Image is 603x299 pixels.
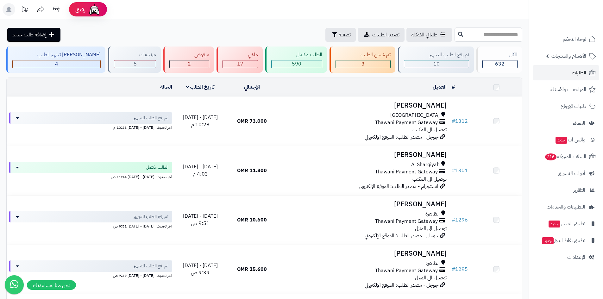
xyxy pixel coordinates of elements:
[452,83,455,91] a: #
[237,216,267,224] span: 10.600 OMR
[533,166,599,181] a: أدوات التسويق
[375,218,438,225] span: Thawani Payment Gateway
[9,222,172,229] div: اخر تحديث: [DATE] - [DATE] 9:51 ص
[359,183,438,190] span: انستجرام - مصدر الطلب: الموقع الإلكتروني
[183,163,218,178] span: [DATE] - [DATE] 4:03 م
[550,85,586,94] span: المراجعات والأسئلة
[561,102,586,111] span: طلبات الإرجاع
[533,132,599,147] a: وآتس آبجديد
[544,152,586,161] span: السلات المتروكة
[475,47,524,73] a: الكل632
[533,233,599,248] a: تطبيق نقاط البيعجديد
[75,6,85,13] span: رفيق
[415,225,447,232] span: توصيل الى المنزل
[361,60,365,68] span: 3
[280,250,447,257] h3: [PERSON_NAME]
[325,28,356,42] button: تصفية
[556,137,567,144] span: جديد
[5,47,107,73] a: [PERSON_NAME] تجهيز الطلب 4
[188,60,191,68] span: 2
[425,260,440,267] span: الظاهرة
[452,117,468,125] a: #1312
[542,237,554,244] span: جديد
[411,31,437,39] span: طلباتي المُوكلة
[107,47,162,73] a: مرتجعات 5
[412,175,447,183] span: توصيل الى المكتب
[9,272,172,278] div: اخر تحديث: [DATE] - [DATE] 9:39 ص
[186,83,215,91] a: تاريخ الطلب
[272,60,322,68] div: 590
[169,51,209,59] div: مرفوض
[237,265,267,273] span: 15.600 OMR
[533,32,599,47] a: لوحة التحكم
[88,3,101,16] img: ai-face.png
[548,219,585,228] span: تطبيق المتجر
[572,68,586,77] span: الطلبات
[541,236,585,245] span: تطبيق نقاط البيع
[162,47,215,73] a: مرفوض 2
[533,149,599,164] a: السلات المتروكة216
[114,60,155,68] div: 5
[567,253,585,262] span: الإعدادات
[336,51,391,59] div: تم شحن الطلب
[412,126,447,134] span: توصيل الى المكتب
[223,60,257,68] div: 17
[452,265,455,273] span: #
[533,250,599,265] a: الإعدادات
[280,102,447,109] h3: [PERSON_NAME]
[223,51,258,59] div: ملغي
[134,115,168,121] span: تم رفع الطلب للتجهيز
[365,133,438,141] span: جوجل - مصدر الطلب: الموقع الإلكتروني
[406,28,452,42] a: طلباتي المُوكلة
[292,60,301,68] span: 590
[280,151,447,159] h3: [PERSON_NAME]
[134,263,168,269] span: تم رفع الطلب للتجهيز
[433,83,447,91] a: العميل
[244,83,260,91] a: الإجمالي
[237,117,267,125] span: 73.000 OMR
[9,124,172,130] div: اخر تحديث: [DATE] - [DATE] 10:28 م
[215,47,264,73] a: ملغي 17
[375,168,438,176] span: Thawani Payment Gateway
[372,31,399,39] span: تصدير الطلبات
[9,173,172,180] div: اخر تحديث: [DATE] - [DATE] 11:14 ص
[547,202,585,211] span: التطبيقات والخدمات
[12,51,101,59] div: [PERSON_NAME] تجهيز الطلب
[452,167,468,174] a: #1301
[375,119,438,126] span: Thawani Payment Gateway
[114,51,156,59] div: مرتجعات
[271,51,322,59] div: الطلب مكتمل
[533,82,599,97] a: المراجعات والأسئلة
[533,183,599,198] a: التقارير
[533,199,599,215] a: التطبيقات والخدمات
[365,232,438,240] span: جوجل - مصدر الطلب: الموقع الإلكتروني
[533,65,599,80] a: الطلبات
[533,216,599,231] a: تطبيق المتجرجديد
[404,60,468,68] div: 10
[558,169,585,178] span: أدوات التسويق
[358,28,405,42] a: تصدير الطلبات
[555,135,585,144] span: وآتس آب
[452,216,468,224] a: #1296
[280,201,447,208] h3: [PERSON_NAME]
[495,60,505,68] span: 632
[411,161,440,168] span: Al Sharqiyah
[551,52,586,60] span: الأقسام والمنتجات
[563,35,586,44] span: لوحة التحكم
[328,47,397,73] a: تم شحن الطلب 3
[183,114,218,128] span: [DATE] - [DATE] 10:28 م
[13,60,100,68] div: 4
[55,60,58,68] span: 4
[7,28,60,42] a: إضافة طلب جديد
[170,60,209,68] div: 2
[452,117,455,125] span: #
[339,31,351,39] span: تصفية
[433,60,440,68] span: 10
[237,167,267,174] span: 11.800 OMR
[390,112,440,119] span: [GEOGRAPHIC_DATA]
[415,274,447,282] span: توصيل الى المنزل
[573,119,585,128] span: العملاء
[452,265,468,273] a: #1295
[482,51,518,59] div: الكل
[549,221,560,227] span: جديد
